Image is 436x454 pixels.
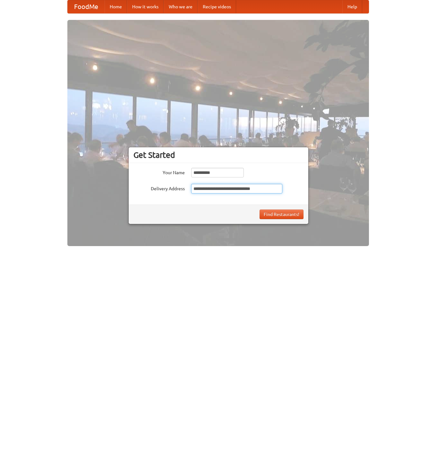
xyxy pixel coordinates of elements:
a: Recipe videos [198,0,236,13]
label: Delivery Address [133,184,185,192]
a: Help [342,0,362,13]
a: How it works [127,0,164,13]
h3: Get Started [133,150,303,160]
a: Home [105,0,127,13]
a: FoodMe [68,0,105,13]
label: Your Name [133,168,185,176]
a: Who we are [164,0,198,13]
button: Find Restaurants! [260,210,303,219]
